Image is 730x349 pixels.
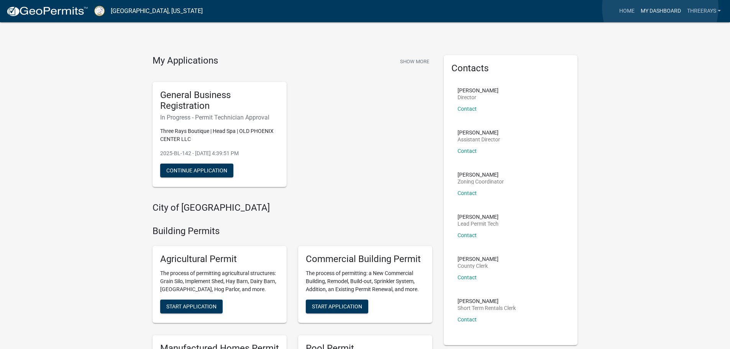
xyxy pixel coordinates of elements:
[458,305,516,311] p: Short Term Rentals Clerk
[458,232,477,238] a: Contact
[458,130,500,135] p: [PERSON_NAME]
[160,149,279,157] p: 2025-BL-142 - [DATE] 4:39:51 PM
[153,55,218,67] h4: My Applications
[458,172,504,177] p: [PERSON_NAME]
[451,63,570,74] h5: Contacts
[111,5,203,18] a: [GEOGRAPHIC_DATA], [US_STATE]
[153,202,432,213] h4: City of [GEOGRAPHIC_DATA]
[306,254,425,265] h5: Commercial Building Permit
[458,298,516,304] p: [PERSON_NAME]
[160,127,279,143] p: Three Rays Boutique | Head Spa | OLD PHOENIX CENTER LLC
[458,148,477,154] a: Contact
[458,88,499,93] p: [PERSON_NAME]
[160,90,279,112] h5: General Business Registration
[638,4,684,18] a: My Dashboard
[160,300,223,313] button: Start Application
[312,303,362,309] span: Start Application
[458,263,499,269] p: County Clerk
[397,55,432,68] button: Show More
[160,269,279,293] p: The process of permitting agricultural structures: Grain Silo, Implement Shed, Hay Barn, Dairy Ba...
[684,4,724,18] a: ThreeRays
[94,6,105,16] img: Putnam County, Georgia
[306,269,425,293] p: The process of permitting: a New Commercial Building, Remodel, Build-out, Sprinkler System, Addit...
[153,226,432,237] h4: Building Permits
[458,137,500,142] p: Assistant Director
[458,179,504,184] p: Zoning Coordinator
[306,300,368,313] button: Start Application
[458,214,499,220] p: [PERSON_NAME]
[160,114,279,121] h6: In Progress - Permit Technician Approval
[616,4,638,18] a: Home
[458,274,477,280] a: Contact
[458,256,499,262] p: [PERSON_NAME]
[458,316,477,323] a: Contact
[160,254,279,265] h5: Agricultural Permit
[160,164,233,177] button: Continue Application
[458,95,499,100] p: Director
[166,303,217,309] span: Start Application
[458,190,477,196] a: Contact
[458,106,477,112] a: Contact
[458,221,499,226] p: Lead Permit Tech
